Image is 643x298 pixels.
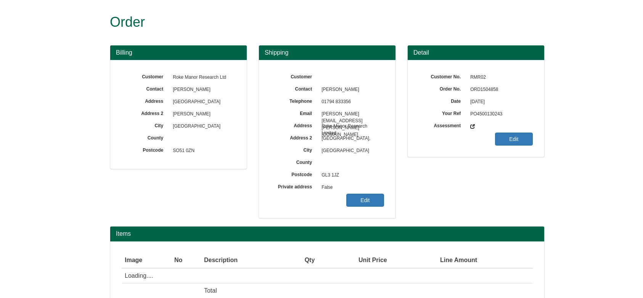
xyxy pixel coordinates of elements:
[466,96,533,108] span: [DATE]
[270,157,318,166] label: County
[169,84,235,96] span: [PERSON_NAME]
[495,133,533,146] a: Edit
[270,84,318,92] label: Contact
[413,49,539,56] h3: Detail
[270,120,318,129] label: Address
[122,108,169,117] label: Address 2
[466,71,533,84] span: RMR02
[318,145,384,157] span: [GEOGRAPHIC_DATA]
[122,145,169,154] label: Postcode
[122,120,169,129] label: City
[318,108,384,120] span: [PERSON_NAME][EMAIL_ADDRESS][PERSON_NAME][DOMAIN_NAME]
[318,253,390,268] th: Unit Price
[122,96,169,105] label: Address
[116,230,539,237] h2: Items
[110,15,516,30] h1: Order
[318,181,384,194] span: False
[122,84,169,92] label: Contact
[466,108,533,120] span: PO4500130243
[318,169,384,181] span: GL3 1JZ
[419,84,466,92] label: Order No.
[122,253,171,268] th: Image
[270,181,318,190] label: Private address
[270,96,318,105] label: Telephone
[419,120,466,129] label: Assessment
[270,71,318,80] label: Customer
[346,194,384,207] a: Edit
[171,253,201,268] th: No
[270,145,318,154] label: City
[390,253,480,268] th: Line Amount
[169,96,235,108] span: [GEOGRAPHIC_DATA]
[122,268,533,283] td: Loading....
[419,108,466,117] label: Your Ref
[169,108,235,120] span: [PERSON_NAME]
[466,84,533,96] span: ORD1504858
[284,253,318,268] th: Qty
[122,71,169,80] label: Customer
[318,120,384,133] span: Roke Manor Research Limited
[419,96,466,105] label: Date
[318,133,384,145] span: [GEOGRAPHIC_DATA],
[419,71,466,80] label: Customer No.
[265,49,390,56] h3: Shipping
[318,84,384,96] span: [PERSON_NAME]
[169,120,235,133] span: [GEOGRAPHIC_DATA]
[169,71,235,84] span: Roke Manor Research Ltd
[116,49,241,56] h3: Billing
[318,96,384,108] span: 01794 833356
[169,145,235,157] span: SO51 0ZN
[122,133,169,141] label: County
[270,169,318,178] label: Postcode
[201,253,284,268] th: Description
[270,133,318,141] label: Address 2
[270,108,318,117] label: Email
